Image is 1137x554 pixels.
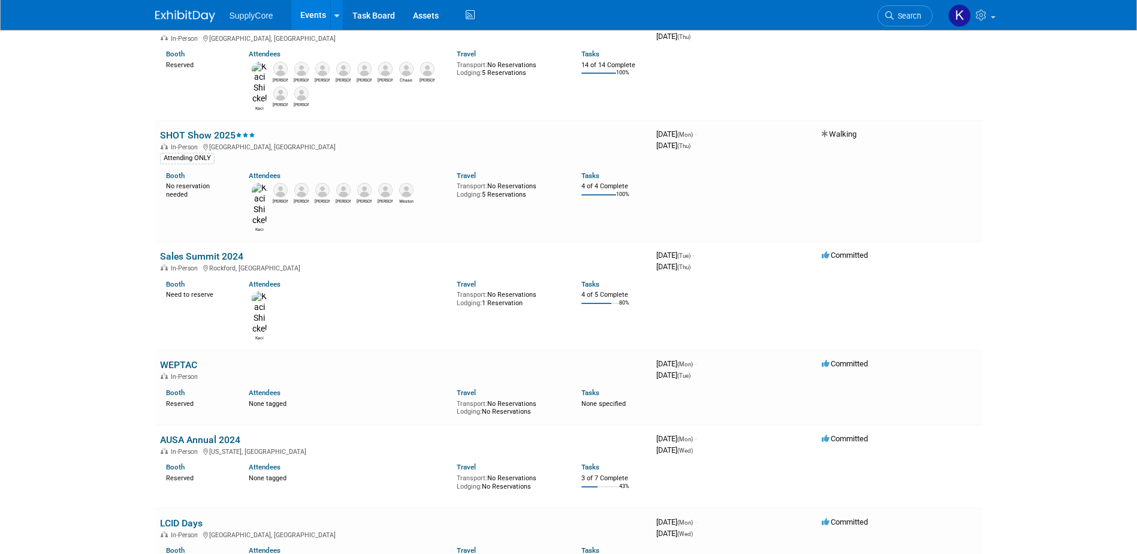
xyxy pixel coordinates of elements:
span: (Mon) [677,131,693,138]
span: (Mon) [677,519,693,526]
div: Chase Usher [399,76,414,83]
a: Travel [457,171,476,180]
div: Rebecca Curry [273,197,288,204]
a: AUSA Annual 2024 [160,434,240,445]
span: Lodging: [457,299,482,307]
span: Committed [822,251,868,260]
td: 43% [619,483,629,499]
div: Weston Amaya [399,197,414,204]
span: [DATE] [656,371,690,380]
span: [DATE] [656,32,690,41]
img: In-Person Event [161,448,168,454]
a: Booth [166,171,185,180]
span: [DATE] [656,262,690,271]
div: Julio Martinez [336,76,351,83]
a: WEPTAC [160,359,197,371]
a: Attendees [249,50,281,58]
img: Kaci Shickel [252,291,267,334]
span: Committed [822,359,868,368]
img: Ryan Gagnon [294,62,309,76]
span: - [692,251,694,260]
img: Kaci Shickel [252,183,267,225]
span: (Wed) [677,531,693,537]
div: Scott Kever [378,197,393,204]
div: Randall Workman [294,101,309,108]
div: Reserved [166,398,231,408]
img: Julio Martinez [336,62,351,76]
div: Reserved [166,472,231,483]
span: [DATE] [656,517,696,526]
div: John San Angelo [315,197,330,204]
a: Tasks [581,171,599,180]
div: 3 of 7 Complete [581,474,647,483]
span: Lodging: [457,69,482,77]
span: In-Person [171,264,201,272]
span: Lodging: [457,408,482,415]
span: Committed [822,434,868,443]
span: - [695,517,696,526]
span: SupplyCore [230,11,273,20]
img: In-Person Event [161,373,168,379]
div: Kaci Shickel [252,225,267,233]
img: In-Person Event [161,264,168,270]
td: 80% [619,300,629,316]
span: (Thu) [677,264,690,270]
img: Brian Adams [273,86,288,101]
span: Transport: [457,61,487,69]
span: None specified [581,400,626,408]
span: Walking [822,130,856,138]
img: Tommy Rebis [294,183,309,197]
span: - [695,130,696,138]
span: [DATE] [656,359,696,368]
div: No reservation needed [166,180,231,198]
span: (Tue) [677,372,690,379]
div: No Reservations No Reservations [457,398,563,416]
div: Rockford, [GEOGRAPHIC_DATA] [160,263,647,272]
a: Booth [166,389,185,397]
a: Tasks [581,463,599,471]
img: Randall Workman [294,86,309,101]
img: John San Angelo [315,183,330,197]
span: Committed [822,517,868,526]
a: SHOT Show 2025 [160,130,255,141]
div: None tagged [249,398,448,408]
div: Jon Stine [420,76,435,83]
a: Travel [457,463,476,471]
div: Kaci Shickel [252,104,267,112]
span: Transport: [457,291,487,299]
div: Ryan Gagnon [294,76,309,83]
span: In-Person [171,448,201,456]
div: Attending ONLY [160,153,215,164]
div: [GEOGRAPHIC_DATA], [GEOGRAPHIC_DATA] [160,141,647,151]
span: [DATE] [656,141,690,150]
img: Jeff Leemon [336,183,351,197]
div: Brian Easley [273,76,288,83]
span: In-Person [171,531,201,539]
span: (Wed) [677,447,693,454]
span: (Thu) [677,34,690,40]
span: [DATE] [656,529,693,538]
span: Lodging: [457,191,482,198]
img: Rebecca Curry [273,183,288,197]
img: Weston Amaya [399,183,414,197]
div: [GEOGRAPHIC_DATA], [GEOGRAPHIC_DATA] [160,33,647,43]
div: No Reservations 5 Reservations [457,180,563,198]
div: [GEOGRAPHIC_DATA], [GEOGRAPHIC_DATA] [160,529,647,539]
a: Travel [457,280,476,288]
a: Attendees [249,389,281,397]
img: In-Person Event [161,143,168,149]
a: Tasks [581,280,599,288]
span: In-Person [171,35,201,43]
span: (Mon) [677,436,693,442]
div: 4 of 5 Complete [581,291,647,299]
td: 100% [616,191,629,207]
span: Lodging: [457,483,482,490]
a: Travel [457,389,476,397]
div: 4 of 4 Complete [581,182,647,191]
span: (Thu) [677,143,690,149]
a: Booth [166,50,185,58]
span: [DATE] [656,445,693,454]
a: Travel [457,50,476,58]
a: Sales Summit 2024 [160,251,243,262]
img: Brigette Beard [357,183,372,197]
